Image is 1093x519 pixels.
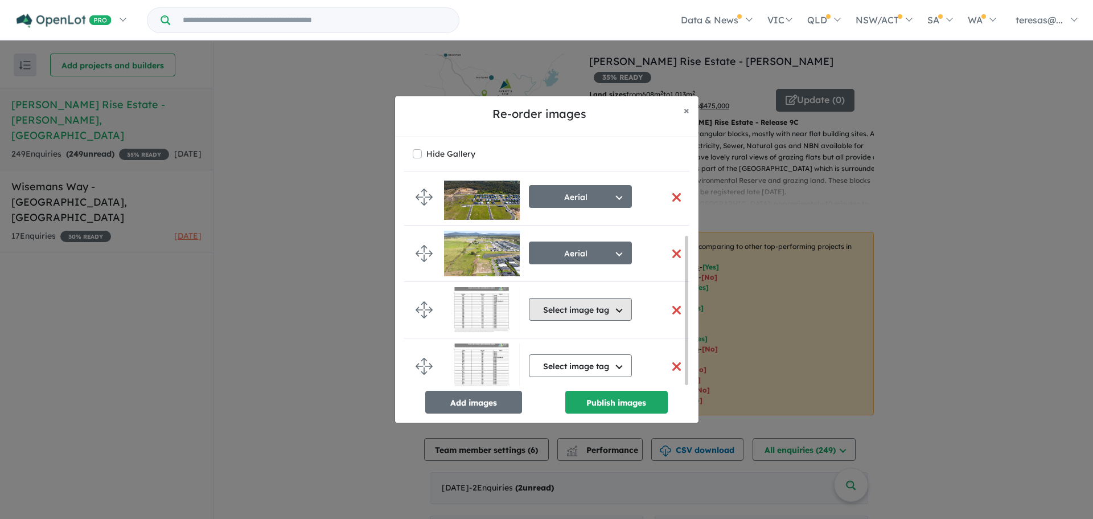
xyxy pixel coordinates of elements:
[416,358,433,375] img: drag.svg
[404,105,675,122] h5: Re-order images
[444,174,520,220] img: Avery-s%20Rise%20Estate%20-%20Heddon%20Greta___1752453026.jpg
[172,8,457,32] input: Try estate name, suburb, builder or developer
[529,354,632,377] button: Select image tag
[529,298,632,321] button: Select image tag
[17,14,112,28] img: Openlot PRO Logo White
[565,391,668,414] button: Publish images
[684,104,689,117] span: ×
[529,185,632,208] button: Aerial
[416,301,433,318] img: drag.svg
[444,287,520,333] img: Avery-s%20Rise%20Estate%20-%20Heddon%20Greta___1753669931.JPG
[444,231,520,276] img: Avery-s%20Rise%20Estate%20-%20Heddon%20Greta___1752453635.jpg
[425,391,522,414] button: Add images
[529,242,632,264] button: Aerial
[444,344,520,389] img: Avery-s%20Rise%20Estate%20-%20Heddon%20Greta___1753669967.JPG
[1016,14,1063,26] span: teresas@...
[416,189,433,206] img: drag.svg
[426,146,475,162] label: Hide Gallery
[416,245,433,262] img: drag.svg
